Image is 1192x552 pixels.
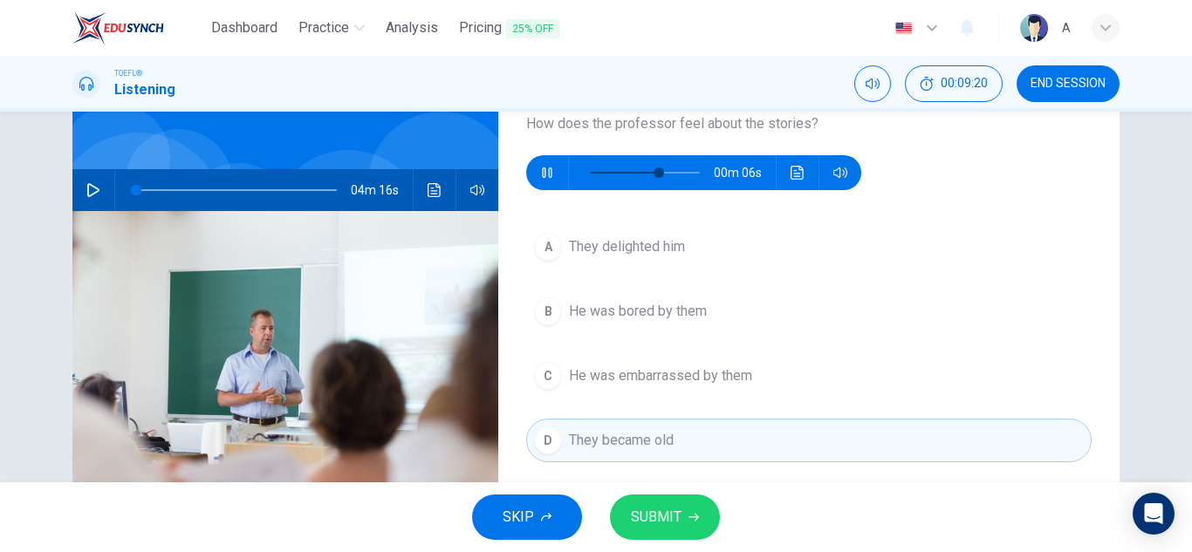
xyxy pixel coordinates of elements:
[1133,493,1175,535] div: Open Intercom Messenger
[714,155,776,190] span: 00m 06s
[534,426,562,454] div: D
[1020,14,1048,42] img: Profile picture
[421,169,449,211] button: Click to see the audio transcription
[459,17,560,39] span: Pricing
[569,301,707,322] span: He was bored by them
[114,79,175,100] h1: Listening
[526,354,1092,398] button: CHe was embarrassed by them
[472,494,582,540] button: SKIP
[941,77,988,91] span: 00:09:20
[503,505,534,529] span: SKIP
[610,494,720,540] button: SUBMIT
[569,365,752,386] span: He was embarrassed by them
[298,17,349,38] span: Practice
[905,65,1003,102] div: Hide
[72,10,204,45] a: EduSynch logo
[526,225,1092,269] button: AThey delighted him
[114,67,142,79] span: TOEFL®
[379,12,445,44] button: Analysis
[526,419,1092,462] button: DThey became old
[1031,77,1106,91] span: END SESSION
[505,19,560,38] span: 25% OFF
[291,12,372,44] button: Practice
[893,22,915,35] img: en
[526,113,1092,134] span: How does the professor feel about the stories?
[204,12,284,44] button: Dashboard
[534,297,562,325] div: B
[631,505,682,529] span: SUBMIT
[569,236,685,257] span: They delighted him
[452,12,567,44] button: Pricing25% OFF
[526,290,1092,333] button: BHe was bored by them
[1062,17,1071,38] div: A
[351,169,413,211] span: 04m 16s
[1017,65,1120,102] button: END SESSION
[784,155,812,190] button: Click to see the audio transcription
[905,65,1003,102] button: 00:09:20
[211,17,277,38] span: Dashboard
[72,10,164,45] img: EduSynch logo
[534,362,562,390] div: C
[386,17,438,38] span: Analysis
[569,430,674,451] span: They became old
[854,65,891,102] div: Mute
[534,233,562,261] div: A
